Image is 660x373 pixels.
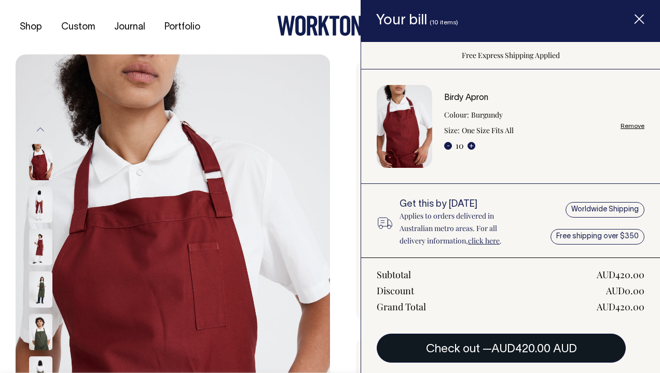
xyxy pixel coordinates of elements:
div: AUD0.00 [606,284,644,297]
img: burgundy [29,144,52,180]
a: Portfolio [160,19,204,36]
p: Applies to orders delivered in Australian metro areas. For all delivery information, . [400,210,522,247]
img: Birdy Apron [29,229,52,265]
dd: One Size Fits All [462,124,514,137]
span: Free Express Shipping Applied [462,50,560,60]
img: olive [29,271,52,308]
div: AUD420.00 [597,268,644,281]
button: + [467,142,475,150]
span: (10 items) [430,20,458,25]
dd: Burgundy [471,109,503,121]
button: Check out —AUD420.00 AUD [377,334,626,363]
dt: Size: [444,124,460,137]
dt: Colour: [444,109,469,121]
a: Custom [57,19,99,36]
a: Shop [16,19,46,36]
a: Birdy Apron [444,94,488,102]
img: burgundy [29,187,52,223]
button: - [444,142,452,150]
a: Journal [110,19,149,36]
div: Grand Total [377,300,426,313]
div: Discount [377,284,414,297]
h6: Get this by [DATE] [400,199,522,210]
div: Subtotal [377,268,411,281]
div: AUD420.00 [597,300,644,313]
button: Previous [33,118,48,141]
span: AUD420.00 AUD [491,344,577,354]
img: Birdy Apron [377,85,432,168]
a: Remove [621,123,644,130]
a: click here [468,236,500,246]
img: olive [29,314,52,350]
